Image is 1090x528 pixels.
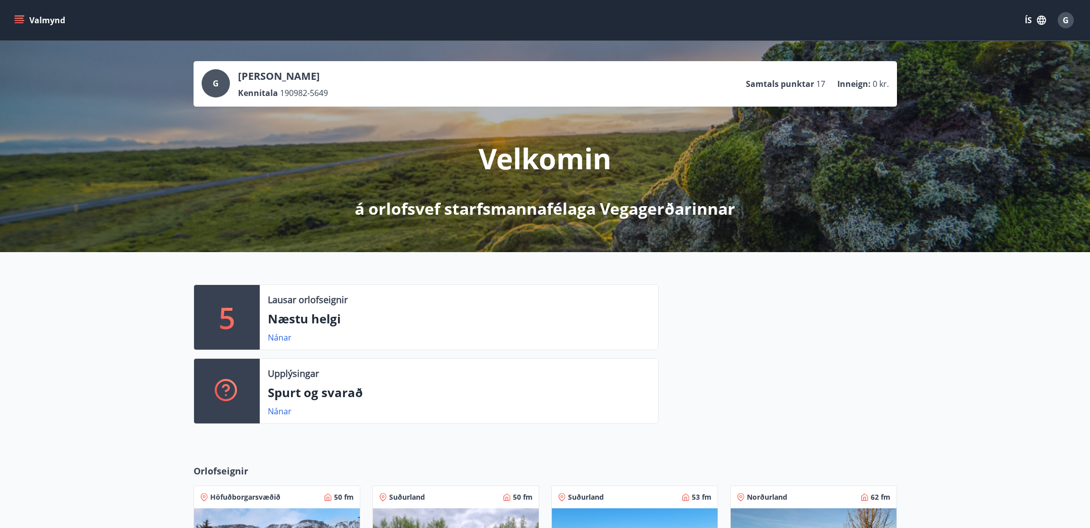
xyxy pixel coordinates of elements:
p: Lausar orlofseignir [268,293,348,306]
p: Næstu helgi [268,310,650,327]
span: 17 [816,78,825,89]
span: 0 kr. [873,78,889,89]
button: menu [12,11,69,29]
span: Orlofseignir [194,464,248,477]
button: ÍS [1019,11,1052,29]
span: 53 fm [692,492,712,502]
span: G [213,78,219,89]
button: G [1054,8,1078,32]
span: 62 fm [871,492,890,502]
p: [PERSON_NAME] [238,69,328,83]
span: Suðurland [389,492,425,502]
a: Nánar [268,332,292,343]
p: Kennitala [238,87,278,99]
span: Höfuðborgarsvæðið [210,492,280,502]
p: 5 [219,298,235,337]
p: Upplýsingar [268,367,319,380]
p: Velkomin [479,139,611,177]
span: 190982-5649 [280,87,328,99]
p: á orlofsvef starfsmannafélaga Vegagerðarinnar [355,198,735,220]
span: 50 fm [334,492,354,502]
span: Suðurland [568,492,604,502]
p: Inneign : [837,78,871,89]
span: Norðurland [747,492,787,502]
a: Nánar [268,406,292,417]
span: 50 fm [513,492,533,502]
p: Spurt og svarað [268,384,650,401]
span: G [1063,15,1069,26]
p: Samtals punktar [746,78,814,89]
